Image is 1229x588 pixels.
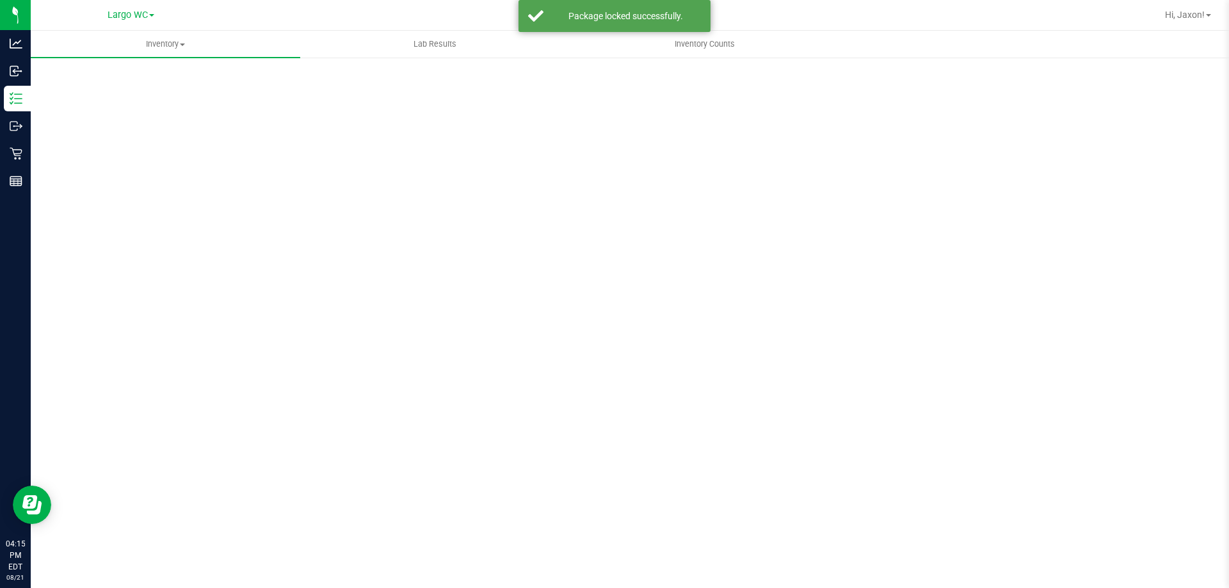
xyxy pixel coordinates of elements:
[300,31,570,58] a: Lab Results
[10,147,22,160] inline-svg: Retail
[10,37,22,50] inline-svg: Analytics
[31,31,300,58] a: Inventory
[10,120,22,132] inline-svg: Outbound
[108,10,148,20] span: Largo WC
[6,538,25,573] p: 04:15 PM EDT
[550,10,701,22] div: Package locked successfully.
[13,486,51,524] iframe: Resource center
[1165,10,1205,20] span: Hi, Jaxon!
[10,92,22,105] inline-svg: Inventory
[657,38,752,50] span: Inventory Counts
[6,573,25,582] p: 08/21
[10,175,22,187] inline-svg: Reports
[396,38,474,50] span: Lab Results
[570,31,839,58] a: Inventory Counts
[31,38,300,50] span: Inventory
[10,65,22,77] inline-svg: Inbound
